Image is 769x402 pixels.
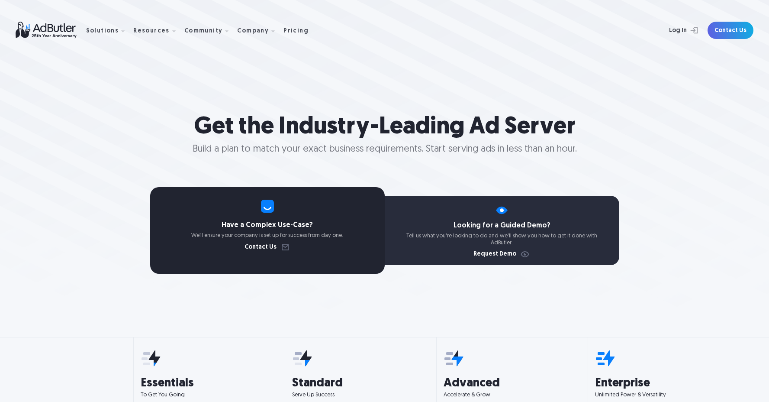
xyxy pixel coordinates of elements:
p: Serve Up Success [292,391,429,399]
h4: Have a Complex Use-Case? [150,222,385,229]
a: Pricing [283,26,315,34]
div: Resources [133,17,183,44]
div: Community [184,17,236,44]
h3: Advanced [444,377,581,389]
a: Contact Us [245,244,290,250]
a: Contact Us [708,22,753,39]
p: Unlimited Power & Versatility [595,391,732,399]
div: Pricing [283,28,309,34]
h3: Enterprise [595,377,732,389]
div: Solutions [86,17,132,44]
h3: Essentials [141,377,278,389]
p: We’ll ensure your company is set up for success from day one. [150,232,385,239]
div: Community [184,28,223,34]
p: Tell us what you're looking to do and we'll show you how to get it done with AdButler. [385,233,619,246]
p: Accelerate & Grow [444,391,581,399]
div: Solutions [86,28,119,34]
div: Company [237,17,282,44]
h3: Standard [292,377,429,389]
div: Company [237,28,269,34]
a: Log In [646,22,702,39]
p: To Get You Going [141,391,278,399]
a: Request Demo [473,251,530,257]
h4: Looking for a Guided Demo? [385,222,619,229]
div: Resources [133,28,170,34]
